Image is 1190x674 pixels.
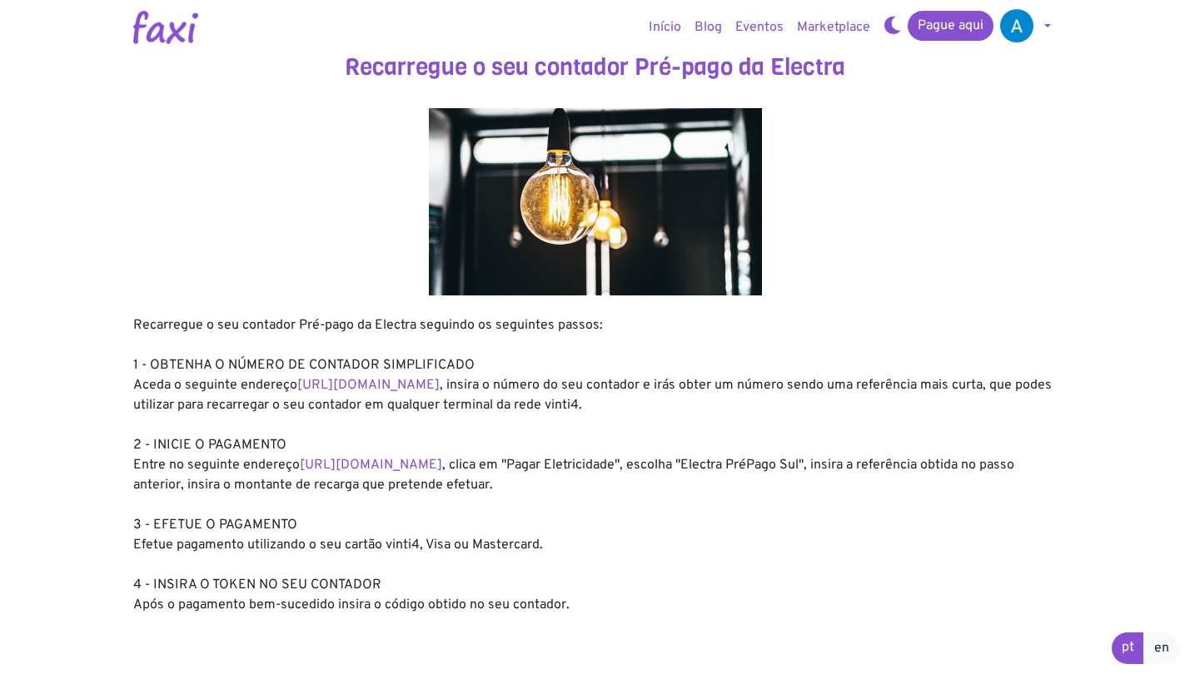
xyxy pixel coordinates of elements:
a: pt [1112,632,1144,664]
img: Logotipo Faxi Online [133,11,198,44]
a: Início [642,11,688,44]
h3: Recarregue o seu contador Pré-pago da Electra [133,53,1058,82]
a: [URL][DOMAIN_NAME] [300,457,442,473]
a: en [1143,632,1180,664]
a: Pague aqui [908,11,993,41]
img: energy.jpg [429,108,762,295]
a: Eventos [729,11,790,44]
div: Recarregue o seu contador Pré-pago da Electra seguindo os seguintes passos: 1 - OBTENHA O NÚMERO ... [133,315,1058,615]
a: Marketplace [790,11,877,44]
a: Blog [688,11,729,44]
a: [URL][DOMAIN_NAME] [297,377,440,394]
